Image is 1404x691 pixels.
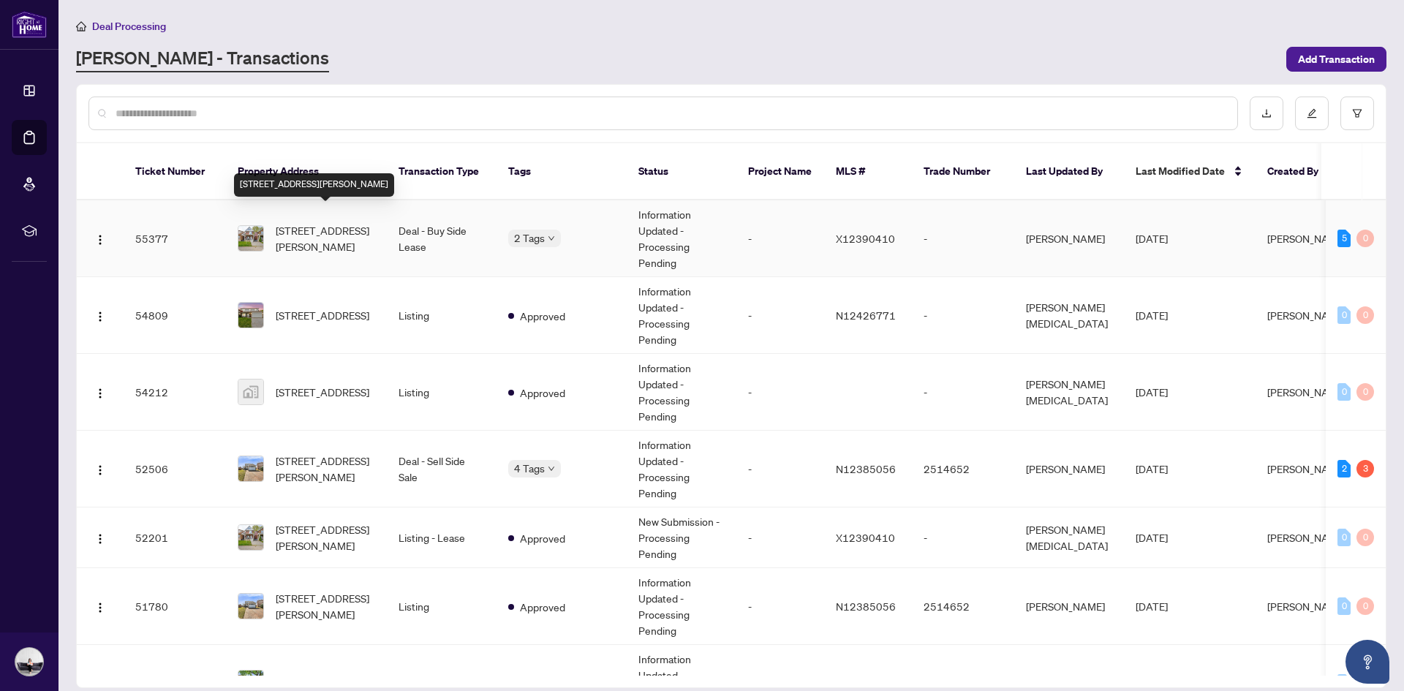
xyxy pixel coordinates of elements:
[387,431,497,507] td: Deal - Sell Side Sale
[912,277,1014,354] td: -
[836,309,896,322] span: N12426771
[1267,531,1346,544] span: [PERSON_NAME]
[1286,47,1386,72] button: Add Transaction
[76,21,86,31] span: home
[1337,306,1351,324] div: 0
[1267,600,1346,613] span: [PERSON_NAME]
[1136,232,1168,245] span: [DATE]
[94,464,106,476] img: Logo
[1337,383,1351,401] div: 0
[124,354,226,431] td: 54212
[238,380,263,404] img: thumbnail-img
[387,277,497,354] td: Listing
[1267,462,1346,475] span: [PERSON_NAME]
[276,675,369,691] span: [STREET_ADDRESS]
[1295,97,1329,130] button: edit
[912,200,1014,277] td: -
[1356,597,1374,615] div: 0
[1256,143,1343,200] th: Created By
[92,20,166,33] span: Deal Processing
[387,354,497,431] td: Listing
[836,600,896,613] span: N12385056
[124,200,226,277] td: 55377
[736,431,824,507] td: -
[1337,597,1351,615] div: 0
[12,11,47,38] img: logo
[1337,230,1351,247] div: 5
[276,453,375,485] span: [STREET_ADDRESS][PERSON_NAME]
[94,234,106,246] img: Logo
[497,143,627,200] th: Tags
[736,354,824,431] td: -
[1352,108,1362,118] span: filter
[238,303,263,328] img: thumbnail-img
[94,388,106,399] img: Logo
[1014,568,1124,645] td: [PERSON_NAME]
[94,533,106,545] img: Logo
[88,457,112,480] button: Logo
[88,526,112,549] button: Logo
[1337,529,1351,546] div: 0
[514,230,545,246] span: 2 Tags
[1136,462,1168,475] span: [DATE]
[124,277,226,354] td: 54809
[736,143,824,200] th: Project Name
[627,431,736,507] td: Information Updated - Processing Pending
[836,232,895,245] span: X12390410
[1136,385,1168,399] span: [DATE]
[1298,48,1375,71] span: Add Transaction
[234,173,394,197] div: [STREET_ADDRESS][PERSON_NAME]
[238,525,263,550] img: thumbnail-img
[387,200,497,277] td: Deal - Buy Side Lease
[88,227,112,250] button: Logo
[276,521,375,554] span: [STREET_ADDRESS][PERSON_NAME]
[1014,277,1124,354] td: [PERSON_NAME][MEDICAL_DATA]
[1356,306,1374,324] div: 0
[1356,529,1374,546] div: 0
[836,462,896,475] span: N12385056
[520,530,565,546] span: Approved
[912,568,1014,645] td: 2514652
[1356,460,1374,477] div: 3
[76,46,329,72] a: [PERSON_NAME] - Transactions
[88,594,112,618] button: Logo
[387,507,497,568] td: Listing - Lease
[836,531,895,544] span: X12390410
[88,380,112,404] button: Logo
[1307,108,1317,118] span: edit
[912,354,1014,431] td: -
[912,431,1014,507] td: 2514652
[124,507,226,568] td: 52201
[1250,97,1283,130] button: download
[1124,143,1256,200] th: Last Modified Date
[514,460,545,477] span: 4 Tags
[627,568,736,645] td: Information Updated - Processing Pending
[94,602,106,613] img: Logo
[1136,600,1168,613] span: [DATE]
[736,507,824,568] td: -
[520,385,565,401] span: Approved
[1267,232,1346,245] span: [PERSON_NAME]
[1014,354,1124,431] td: [PERSON_NAME][MEDICAL_DATA]
[1267,309,1346,322] span: [PERSON_NAME]
[1356,383,1374,401] div: 0
[1261,108,1272,118] span: download
[276,384,369,400] span: [STREET_ADDRESS]
[1136,163,1225,179] span: Last Modified Date
[1014,431,1124,507] td: [PERSON_NAME]
[124,568,226,645] td: 51780
[238,226,263,251] img: thumbnail-img
[627,354,736,431] td: Information Updated - Processing Pending
[736,200,824,277] td: -
[912,143,1014,200] th: Trade Number
[88,303,112,327] button: Logo
[1014,507,1124,568] td: [PERSON_NAME][MEDICAL_DATA]
[548,465,555,472] span: down
[736,277,824,354] td: -
[520,308,565,324] span: Approved
[824,143,912,200] th: MLS #
[627,277,736,354] td: Information Updated - Processing Pending
[238,456,263,481] img: thumbnail-img
[1136,531,1168,544] span: [DATE]
[736,568,824,645] td: -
